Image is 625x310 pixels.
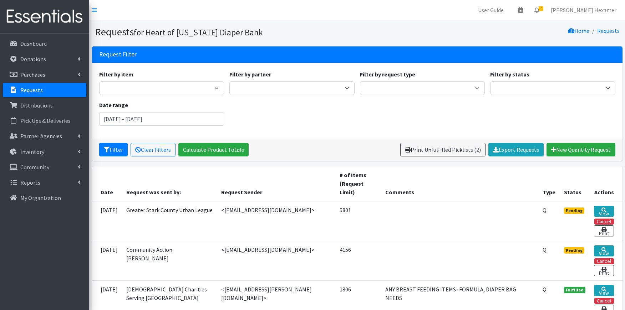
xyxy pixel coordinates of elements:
[122,166,217,201] th: Request was sent by:
[3,175,86,190] a: Reports
[381,166,538,201] th: Comments
[95,26,355,38] h1: Requests
[3,67,86,82] a: Purchases
[3,191,86,205] a: My Organization
[539,6,543,11] span: 2
[92,201,122,241] td: [DATE]
[131,143,176,156] a: Clear Filters
[335,241,381,280] td: 4156
[472,3,509,17] a: User Guide
[92,166,122,201] th: Date
[3,129,86,143] a: Partner Agencies
[178,143,249,156] a: Calculate Product Totals
[564,287,585,293] span: Fulfilled
[594,225,614,236] a: Print
[543,206,547,214] abbr: Quantity
[20,194,61,201] p: My Organization
[92,241,122,280] td: [DATE]
[594,219,614,225] button: Cancel
[564,247,584,254] span: Pending
[20,40,47,47] p: Dashboard
[594,285,614,296] a: View
[20,71,45,78] p: Purchases
[20,164,49,171] p: Community
[594,258,614,264] button: Cancel
[543,246,547,253] abbr: Quantity
[400,143,486,156] a: Print Unfulfilled Picklists (2)
[490,70,529,79] label: Filter by status
[217,241,336,280] td: <[EMAIL_ADDRESS][DOMAIN_NAME]>
[99,101,128,109] label: Date range
[529,3,545,17] a: 2
[20,55,46,62] p: Donations
[20,179,40,186] p: Reports
[360,70,415,79] label: Filter by request type
[543,286,547,293] abbr: Quantity
[217,201,336,241] td: <[EMAIL_ADDRESS][DOMAIN_NAME]>
[134,27,263,37] small: for Heart of [US_STATE] Diaper Bank
[217,166,336,201] th: Request Sender
[3,36,86,51] a: Dashboard
[335,166,381,201] th: # of Items (Request Limit)
[594,298,614,304] button: Cancel
[20,117,71,124] p: Pick Ups & Deliveries
[564,207,584,214] span: Pending
[229,70,271,79] label: Filter by partner
[597,27,620,34] a: Requests
[3,83,86,97] a: Requests
[20,86,43,94] p: Requests
[20,148,44,155] p: Inventory
[3,52,86,66] a: Donations
[538,166,560,201] th: Type
[3,98,86,112] a: Distributions
[99,51,137,58] h3: Request Filter
[335,201,381,241] td: 5801
[547,143,615,156] a: New Quantity Request
[594,245,614,256] a: View
[594,206,614,217] a: View
[488,143,544,156] a: Export Requests
[3,145,86,159] a: Inventory
[20,132,62,140] p: Partner Agencies
[590,166,623,201] th: Actions
[560,166,590,201] th: Status
[545,3,622,17] a: [PERSON_NAME] Hexamer
[3,160,86,174] a: Community
[594,265,614,276] a: Print
[99,70,133,79] label: Filter by item
[122,241,217,280] td: Community Action [PERSON_NAME]
[3,114,86,128] a: Pick Ups & Deliveries
[3,5,86,29] img: HumanEssentials
[99,112,224,126] input: January 1, 2011 - December 31, 2011
[99,143,128,156] button: Filter
[122,201,217,241] td: Greater Stark County Urban League
[568,27,589,34] a: Home
[20,102,53,109] p: Distributions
